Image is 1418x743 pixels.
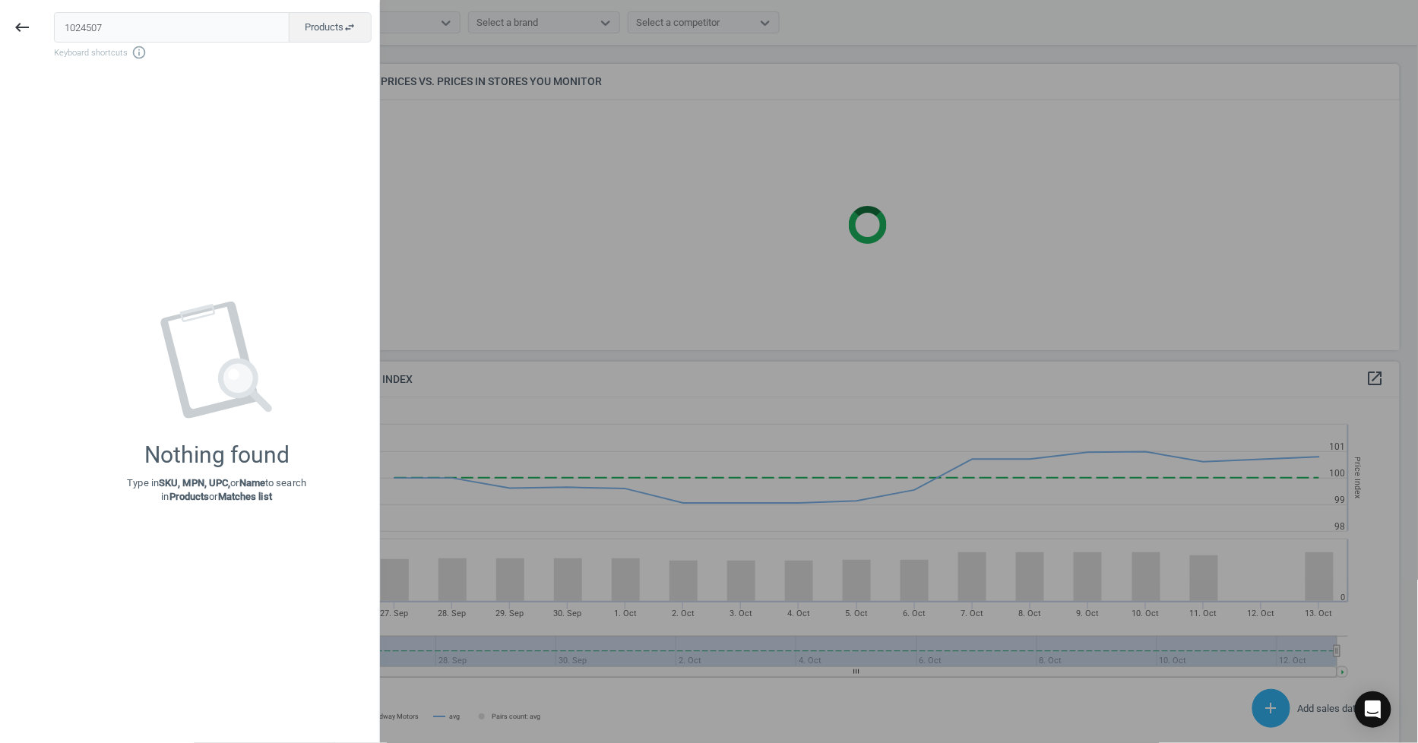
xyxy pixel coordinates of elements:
i: swap_horiz [343,21,356,33]
p: Type in or to search in or [127,476,306,504]
i: info_outline [131,45,147,60]
strong: Matches list [218,491,272,502]
strong: Products [169,491,210,502]
div: Open Intercom Messenger [1355,691,1391,728]
input: Enter the SKU or product name [54,12,290,43]
strong: SKU, MPN, UPC, [159,477,230,488]
div: Nothing found [144,441,290,469]
i: keyboard_backspace [13,18,31,36]
button: keyboard_backspace [5,10,40,46]
button: Productsswap_horiz [289,12,372,43]
span: Keyboard shortcuts [54,45,372,60]
strong: Name [239,477,265,488]
span: Products [305,21,356,34]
